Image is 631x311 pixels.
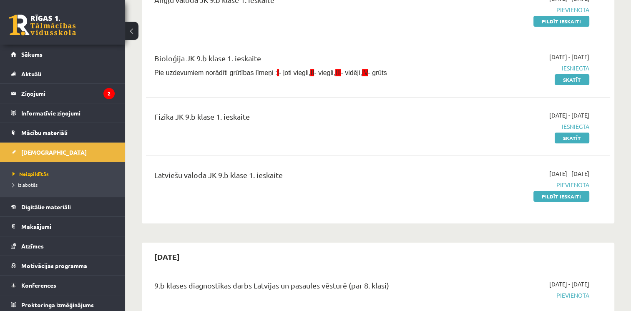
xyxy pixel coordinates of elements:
[154,280,440,295] div: 9.b klases diagnostikas darbs Latvijas un pasaules vēsturē (par 8. klasi)
[11,143,115,162] a: [DEMOGRAPHIC_DATA]
[549,169,589,178] span: [DATE] - [DATE]
[11,256,115,275] a: Motivācijas programma
[13,170,117,178] a: Neizpildītās
[533,16,589,27] a: Pildīt ieskaiti
[335,69,341,76] span: III
[21,129,68,136] span: Mācību materiāli
[21,301,94,308] span: Proktoringa izmēģinājums
[549,53,589,61] span: [DATE] - [DATE]
[13,181,117,188] a: Izlabotās
[21,217,115,236] legend: Maksājumi
[11,197,115,216] a: Digitālie materiāli
[453,291,589,300] span: Pievienota
[11,64,115,83] a: Aktuāli
[154,69,387,76] span: Pie uzdevumiem norādīti grūtības līmeņi : - ļoti viegli, - viegli, - vidēji, - grūts
[146,247,188,266] h2: [DATE]
[154,111,440,126] div: Fizika JK 9.b klase 1. ieskaite
[11,236,115,256] a: Atzīmes
[21,103,115,123] legend: Informatīvie ziņojumi
[13,171,49,177] span: Neizpildītās
[9,15,76,35] a: Rīgas 1. Tālmācības vidusskola
[21,70,41,78] span: Aktuāli
[310,69,314,76] span: II
[21,203,71,211] span: Digitālie materiāli
[549,280,589,288] span: [DATE] - [DATE]
[11,84,115,103] a: Ziņojumi2
[13,181,38,188] span: Izlabotās
[555,133,589,143] a: Skatīt
[154,169,440,185] div: Latviešu valoda JK 9.b klase 1. ieskaite
[21,50,43,58] span: Sākums
[21,242,44,250] span: Atzīmes
[154,53,440,68] div: Bioloģija JK 9.b klase 1. ieskaite
[21,281,56,289] span: Konferences
[21,84,115,103] legend: Ziņojumi
[11,217,115,236] a: Maksājumi
[11,123,115,142] a: Mācību materiāli
[555,74,589,85] a: Skatīt
[21,148,87,156] span: [DEMOGRAPHIC_DATA]
[11,276,115,295] a: Konferences
[549,111,589,120] span: [DATE] - [DATE]
[362,69,368,76] span: IV
[277,69,279,76] span: I
[453,122,589,131] span: Iesniegta
[11,103,115,123] a: Informatīvie ziņojumi
[453,5,589,14] span: Pievienota
[21,262,87,269] span: Motivācijas programma
[453,64,589,73] span: Iesniegta
[533,191,589,202] a: Pildīt ieskaiti
[103,88,115,99] i: 2
[453,181,589,189] span: Pievienota
[11,45,115,64] a: Sākums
